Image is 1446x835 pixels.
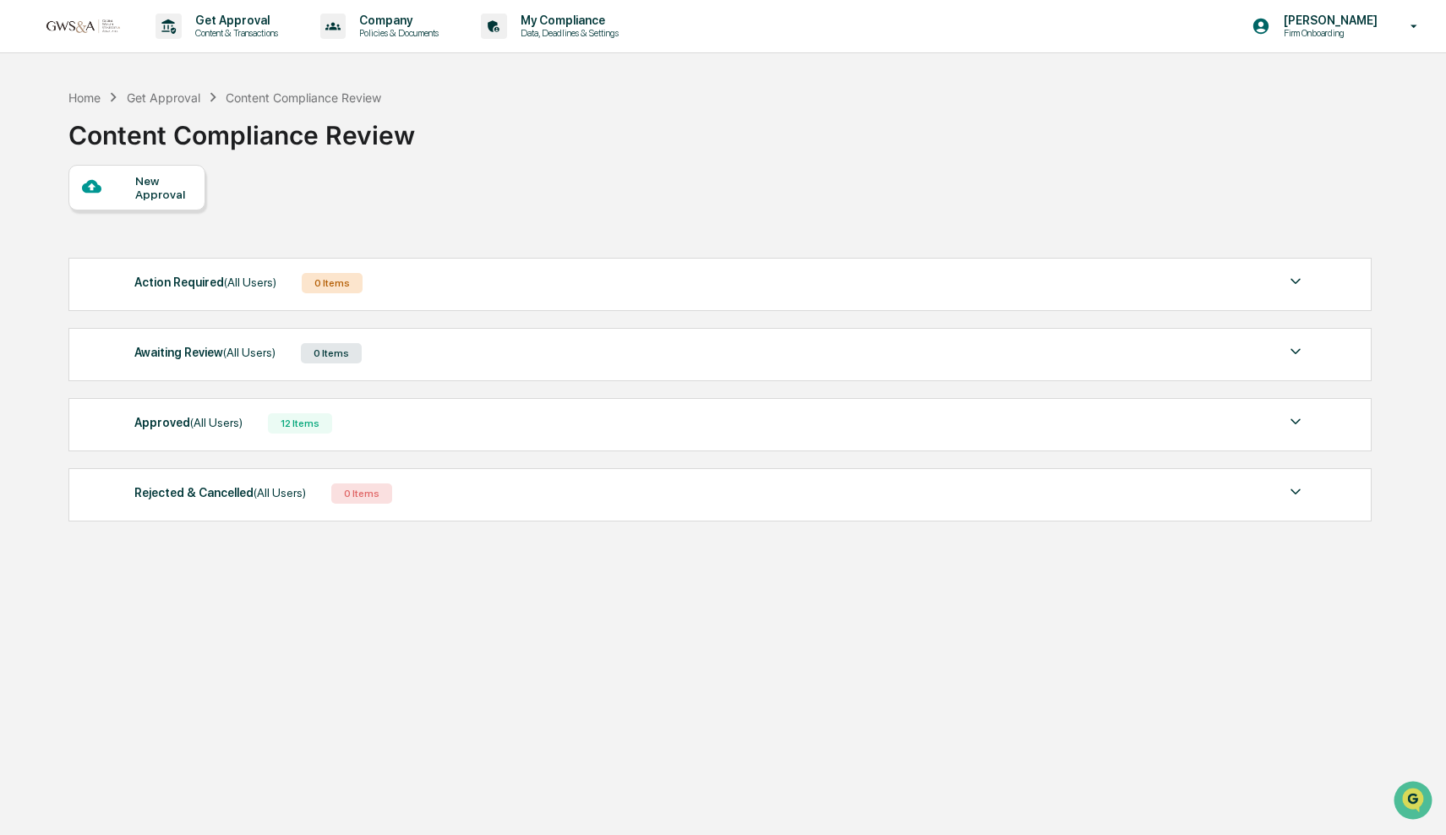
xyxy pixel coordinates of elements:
p: Content & Transactions [182,27,286,39]
div: New Approval [135,174,192,201]
p: [PERSON_NAME] [1270,14,1386,27]
p: Firm Onboarding [1270,27,1386,39]
div: Rejected & Cancelled [134,482,306,504]
p: My Compliance [507,14,627,27]
div: We're available if you need us! [57,146,214,160]
div: Approved [134,412,243,434]
span: Pylon [168,287,205,299]
div: 🗄️ [123,215,136,228]
img: caret [1285,412,1306,432]
div: 12 Items [268,413,332,434]
span: (All Users) [254,486,306,499]
span: Attestations [139,213,210,230]
span: (All Users) [190,416,243,429]
input: Clear [44,77,279,95]
iframe: Open customer support [1392,779,1438,825]
div: Content Compliance Review [68,106,415,150]
a: Powered byPylon [119,286,205,299]
img: caret [1285,271,1306,292]
button: Start new chat [287,134,308,155]
a: 🔎Data Lookup [10,238,113,269]
div: Get Approval [127,90,200,105]
p: Policies & Documents [346,27,447,39]
div: 🔎 [17,247,30,260]
div: 0 Items [301,343,362,363]
span: (All Users) [224,276,276,289]
img: caret [1285,482,1306,502]
p: Get Approval [182,14,286,27]
a: 🖐️Preclearance [10,206,116,237]
div: Content Compliance Review [226,90,381,105]
div: 0 Items [302,273,363,293]
div: Start new chat [57,129,277,146]
span: (All Users) [223,346,276,359]
div: Home [68,90,101,105]
a: 🗄️Attestations [116,206,216,237]
p: Company [346,14,447,27]
span: Preclearance [34,213,109,230]
img: logo [41,18,122,34]
p: Data, Deadlines & Settings [507,27,627,39]
div: Awaiting Review [134,341,276,363]
img: 1746055101610-c473b297-6a78-478c-a979-82029cc54cd1 [17,129,47,160]
p: How can we help? [17,35,308,63]
div: Action Required [134,271,276,293]
span: Data Lookup [34,245,106,262]
img: caret [1285,341,1306,362]
div: 0 Items [331,483,392,504]
div: 🖐️ [17,215,30,228]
